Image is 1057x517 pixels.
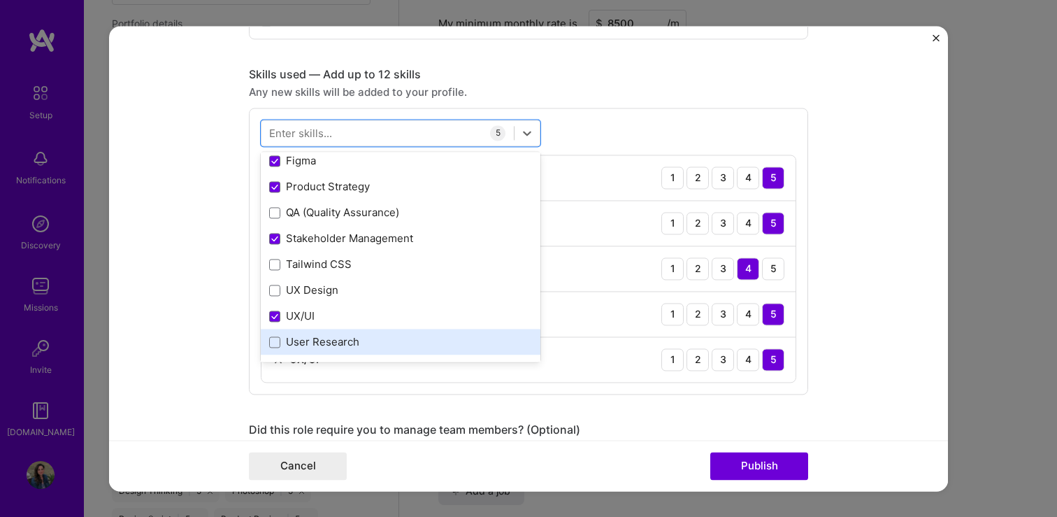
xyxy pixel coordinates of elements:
div: UX Design [269,283,532,298]
div: 5 [490,125,505,141]
div: 2 [686,257,709,280]
div: 2 [686,303,709,325]
div: 4 [737,257,759,280]
div: 1 [661,167,684,189]
div: 3 [712,212,734,234]
div: Stakeholder Management [269,232,532,246]
div: UX/UI [269,309,532,324]
div: Skills used — Add up to 12 skills [249,67,808,82]
div: 2 [686,212,709,234]
div: 5 [762,167,784,189]
div: Visual design [269,361,532,376]
div: Product Strategy [269,180,532,194]
div: Any new skills will be added to your profile. [249,85,808,99]
div: Did this role require you to manage team members? (Optional) [249,423,808,437]
div: 4 [737,348,759,371]
div: QA (Quality Assurance) [269,206,532,220]
div: 3 [712,348,734,371]
button: Close [933,34,940,49]
div: 5 [762,348,784,371]
div: Enter skills... [269,125,332,140]
div: 1 [661,212,684,234]
div: 3 [712,167,734,189]
div: User Research [269,335,532,350]
div: Tailwind CSS [269,257,532,272]
div: 3 [712,257,734,280]
div: 1 [661,257,684,280]
div: 5 [762,257,784,280]
div: 1 [661,303,684,325]
div: 3 [712,303,734,325]
div: 5 [762,303,784,325]
div: 4 [737,212,759,234]
div: 1 [661,348,684,371]
button: Publish [710,452,808,480]
button: Cancel [249,452,347,480]
div: 4 [737,303,759,325]
div: 2 [686,167,709,189]
div: 2 [686,348,709,371]
div: 5 [762,212,784,234]
div: 4 [737,167,759,189]
div: Figma [269,154,532,169]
